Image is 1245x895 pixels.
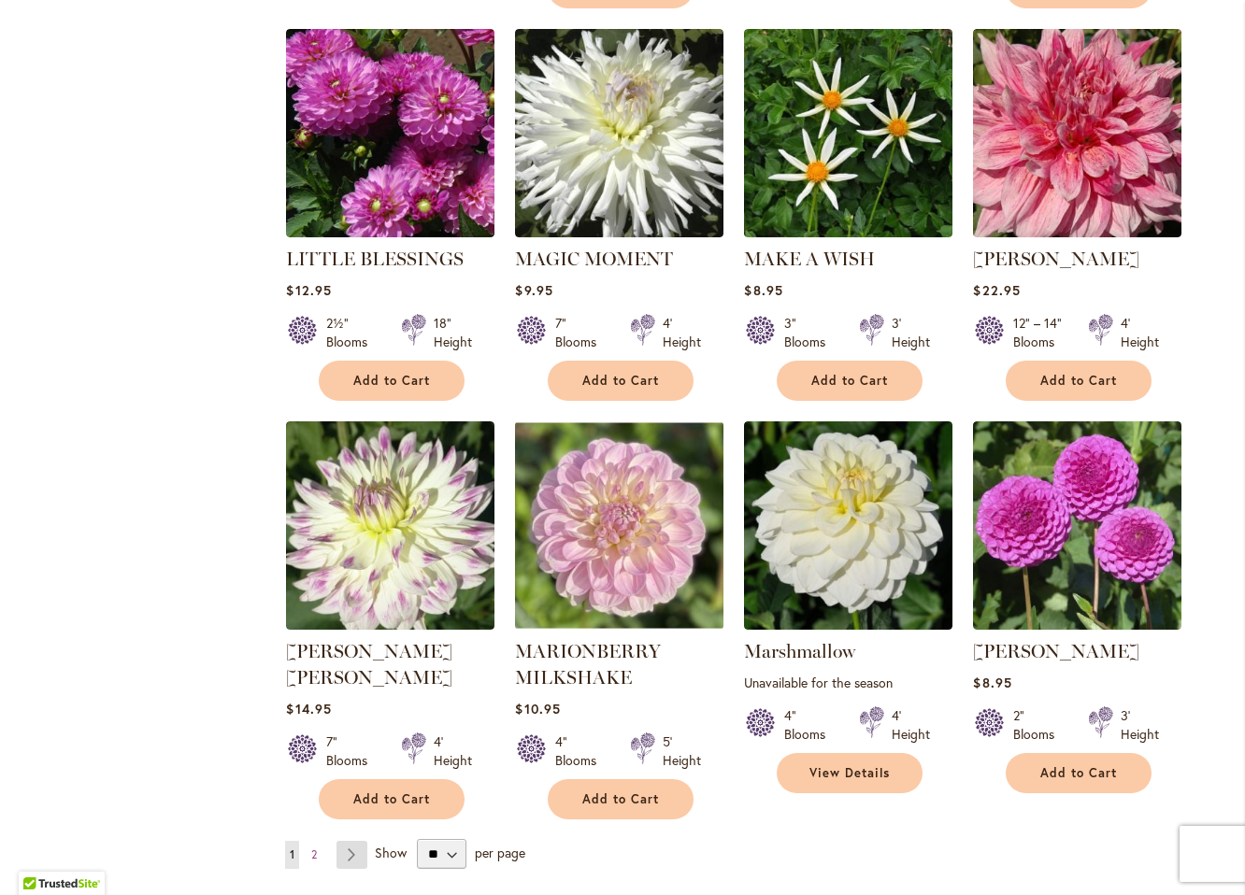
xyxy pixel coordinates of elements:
[777,753,923,793] a: View Details
[286,29,494,237] img: LITTLE BLESSINGS
[515,616,723,633] a: MARIONBERRY MILKSHAKE
[14,829,66,881] iframe: Launch Accessibility Center
[582,791,659,807] span: Add to Cart
[744,281,782,299] span: $8.95
[973,248,1139,270] a: [PERSON_NAME]
[663,314,701,351] div: 4' Height
[1013,706,1066,744] div: 2" Blooms
[973,281,1020,299] span: $22.95
[286,223,494,241] a: LITTLE BLESSINGS
[555,314,608,351] div: 7" Blooms
[515,248,673,270] a: MAGIC MOMENT
[515,640,661,689] a: MARIONBERRY MILKSHAKE
[1006,753,1152,793] button: Add to Cart
[375,844,407,861] span: Show
[663,732,701,770] div: 5' Height
[1013,314,1066,351] div: 12" – 14" Blooms
[286,640,452,689] a: [PERSON_NAME] [PERSON_NAME]
[582,373,659,389] span: Add to Cart
[434,732,472,770] div: 4' Height
[290,847,294,861] span: 1
[744,421,952,630] img: Marshmallow
[744,674,952,691] p: Unavailable for the season
[744,616,952,633] a: Marshmallow
[326,314,379,351] div: 2½" Blooms
[319,779,465,819] button: Add to Cart
[1121,706,1159,744] div: 3' Height
[515,223,723,241] a: MAGIC MOMENT
[892,314,930,351] div: 3' Height
[515,421,723,630] img: MARIONBERRY MILKSHAKE
[784,706,837,744] div: 4" Blooms
[777,361,923,401] button: Add to Cart
[744,248,875,270] a: MAKE A WISH
[809,765,890,781] span: View Details
[286,700,331,717] span: $14.95
[1006,361,1152,401] button: Add to Cart
[973,29,1181,237] img: MAKI
[434,314,472,351] div: 18" Height
[811,373,888,389] span: Add to Cart
[973,223,1181,241] a: MAKI
[353,791,430,807] span: Add to Cart
[515,700,560,717] span: $10.95
[973,640,1139,662] a: [PERSON_NAME]
[892,706,930,744] div: 4' Height
[973,674,1011,691] span: $8.95
[784,314,837,351] div: 3" Blooms
[311,847,317,861] span: 2
[515,281,552,299] span: $9.95
[1121,314,1159,351] div: 4' Height
[286,281,331,299] span: $12.95
[973,616,1181,633] a: MARY MUNNS
[1040,373,1117,389] span: Add to Cart
[744,29,952,237] img: MAKE A WISH
[555,732,608,770] div: 4" Blooms
[744,640,855,662] a: Marshmallow
[286,616,494,633] a: MARGARET ELLEN
[326,732,379,770] div: 7" Blooms
[286,248,464,270] a: LITTLE BLESSINGS
[973,421,1181,630] img: MARY MUNNS
[548,779,694,819] button: Add to Cart
[286,421,494,630] img: MARGARET ELLEN
[1040,765,1117,781] span: Add to Cart
[744,223,952,241] a: MAKE A WISH
[307,841,322,869] a: 2
[319,361,465,401] button: Add to Cart
[353,373,430,389] span: Add to Cart
[515,29,723,237] img: MAGIC MOMENT
[548,361,694,401] button: Add to Cart
[475,844,525,861] span: per page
